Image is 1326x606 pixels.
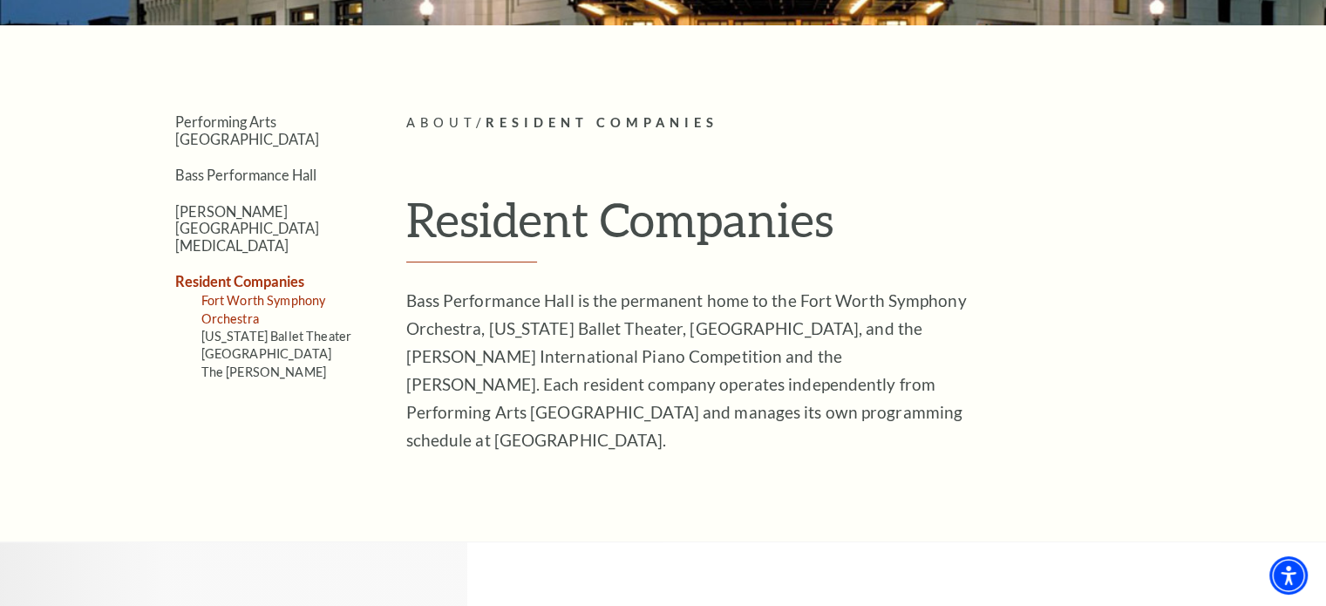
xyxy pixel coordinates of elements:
[406,112,1204,134] p: /
[201,293,326,325] a: Fort Worth Symphony Orchestra
[175,203,319,254] a: [PERSON_NAME][GEOGRAPHIC_DATA][MEDICAL_DATA]
[175,273,304,289] a: Resident Companies
[406,287,973,454] p: Bass Performance Hall is the permanent home to the Fort Worth Symphony Orchestra, [US_STATE] Ball...
[201,329,352,344] a: [US_STATE] Ballet Theater
[1269,556,1308,595] div: Accessibility Menu
[406,191,1204,262] h1: Resident Companies
[201,364,326,379] a: The [PERSON_NAME]
[406,115,476,130] span: About
[486,115,718,130] span: Resident Companies
[175,167,316,183] a: Bass Performance Hall
[201,346,331,361] a: [GEOGRAPHIC_DATA]
[175,113,319,146] a: Performing Arts [GEOGRAPHIC_DATA]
